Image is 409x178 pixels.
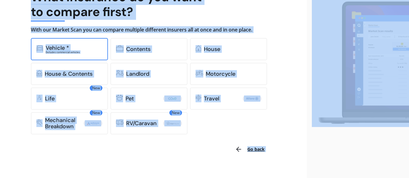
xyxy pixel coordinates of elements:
[36,70,42,76] img: home-and-contents.b802091223b8502ef2dd.svg
[90,110,102,116] span: New
[116,119,124,125] img: rv.0245371a01b30db230af.svg
[196,45,201,51] img: home.91c183c226a05b4dc763.svg
[164,95,181,102] img: Cove.webp
[45,71,93,77] div: House & Contents
[126,120,157,126] div: RV/Caravan
[36,119,43,125] img: mbi.6615ef239df2212c2848.svg
[116,95,123,101] img: pet.71f96884985775575a0d.svg
[196,70,203,76] img: motorbike.c49f395e5a6966510904.svg
[164,120,181,126] img: Star.webp
[36,95,43,101] img: life.f720d6a2d7cdcd3ad642.svg
[126,46,151,52] div: Contents
[204,95,219,102] div: Travel
[31,27,276,33] h4: With our Market Scan you can compare multiple different insurers all at once and in one place.
[196,95,201,101] img: travel.bdda8d6aa9c3f12c5fe2.svg
[90,85,102,91] span: New
[244,95,260,102] img: Allianz.webp
[46,51,102,53] div: Excludes commercial vehicles
[110,87,188,110] a: Pet
[204,46,220,52] div: House
[116,45,124,51] img: content.01f40a52572271636b6f.svg
[36,45,43,51] img: car.f15378c7a67c060ca3f3.svg
[45,95,55,102] div: Life
[231,142,268,157] button: Go back
[169,110,182,116] span: New
[85,120,101,126] img: Autosure.webp
[45,117,84,129] div: Mechanical Breakdown
[126,95,134,102] div: Pet
[206,71,235,77] div: Motorcycle
[46,45,69,51] div: Vehicle *
[116,70,124,76] img: landlord.470ea2398dcb263567d0.svg
[126,71,149,77] div: Landlord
